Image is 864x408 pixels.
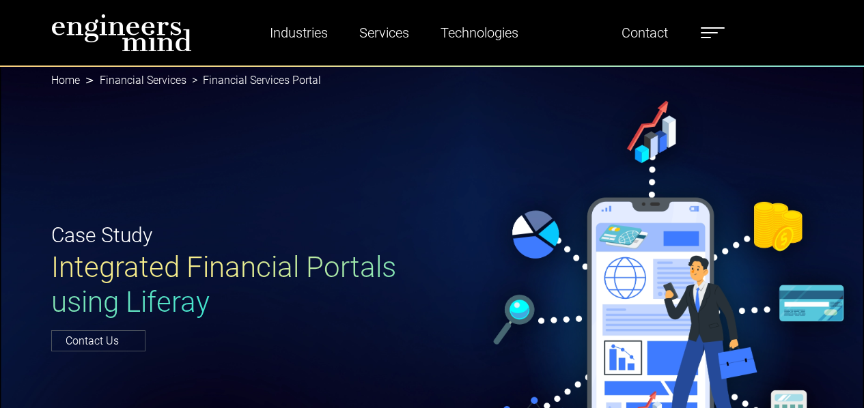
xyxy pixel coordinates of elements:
img: logo [51,14,192,52]
a: Contact [616,17,673,48]
a: Technologies [435,17,524,48]
a: Home [51,74,80,87]
p: Case Study [51,220,424,250]
a: Financial Services [100,74,186,87]
span: Integrated Financial Portals using Liferay [51,250,396,318]
a: Industries [264,17,333,48]
a: Contact Us [51,330,145,351]
li: Financial Services Portal [186,72,321,89]
nav: breadcrumb [51,65,813,96]
a: Services [354,17,415,48]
